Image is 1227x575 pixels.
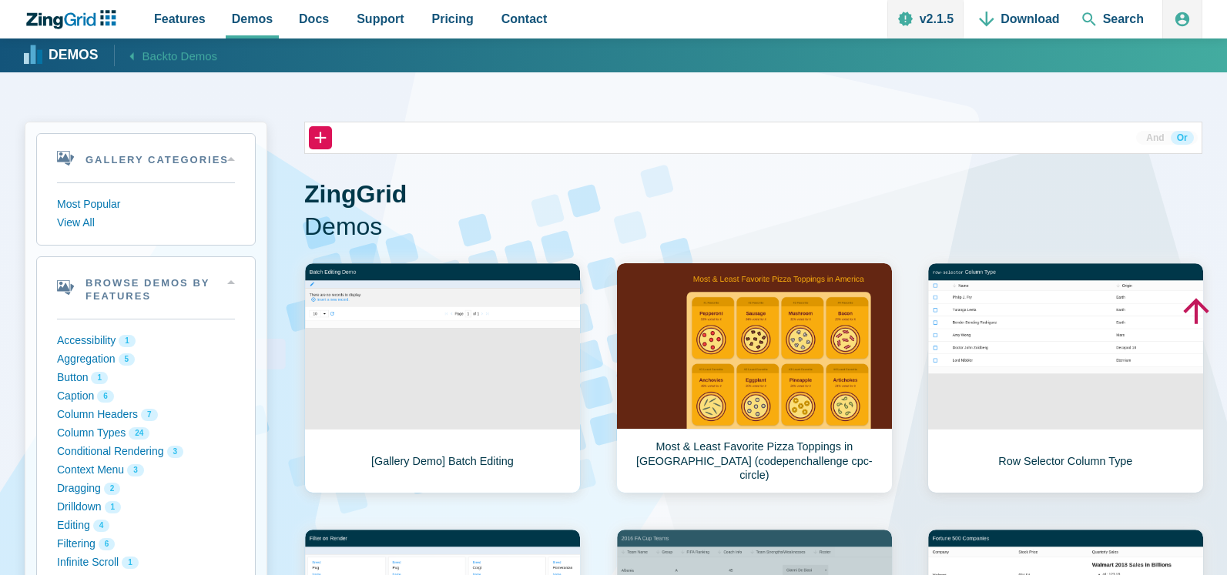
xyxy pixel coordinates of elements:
button: + [309,126,332,149]
span: Docs [299,8,329,29]
span: Support [357,8,404,29]
button: Or [1171,131,1194,145]
span: Back [142,46,218,65]
button: Dragging 2 [57,480,235,498]
a: ZingChart Logo. Click to return to the homepage [25,10,124,29]
button: Aggregation 5 [57,350,235,369]
summary: Gallery Categories [37,134,255,182]
button: Infinite Scroll 1 [57,553,235,572]
button: Drilldown 1 [57,498,235,516]
a: Demos [26,44,99,67]
button: And [1140,131,1170,145]
span: to Demos [168,49,217,62]
a: Backto Demos [114,45,218,65]
button: Editing 4 [57,516,235,535]
button: Button 1 [57,369,235,387]
span: Contact [501,8,548,29]
button: Accessibility 1 [57,332,235,350]
strong: Demos [49,48,99,62]
span: Pricing [432,8,474,29]
button: View All [57,214,235,232]
a: Row Selector Column Type [927,262,1204,493]
a: Most & Least Favorite Pizza Toppings in [GEOGRAPHIC_DATA] (codepenchallenge cpc-circle) [616,262,893,493]
span: Features [154,8,206,29]
span: Demos [304,211,1202,243]
strong: ZingGrid [304,180,407,208]
a: [Gallery Demo] Batch Editing [304,262,581,493]
span: Demos [232,8,273,29]
button: Caption 6 [57,387,235,406]
button: Conditional Rendering 3 [57,443,235,461]
summary: Browse Demos By Features [37,257,255,319]
button: Column Headers 7 [57,406,235,424]
button: Filtering 6 [57,535,235,553]
button: Column Types 24 [57,424,235,443]
button: Context Menu 3 [57,461,235,480]
button: Most Popular [57,196,235,214]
